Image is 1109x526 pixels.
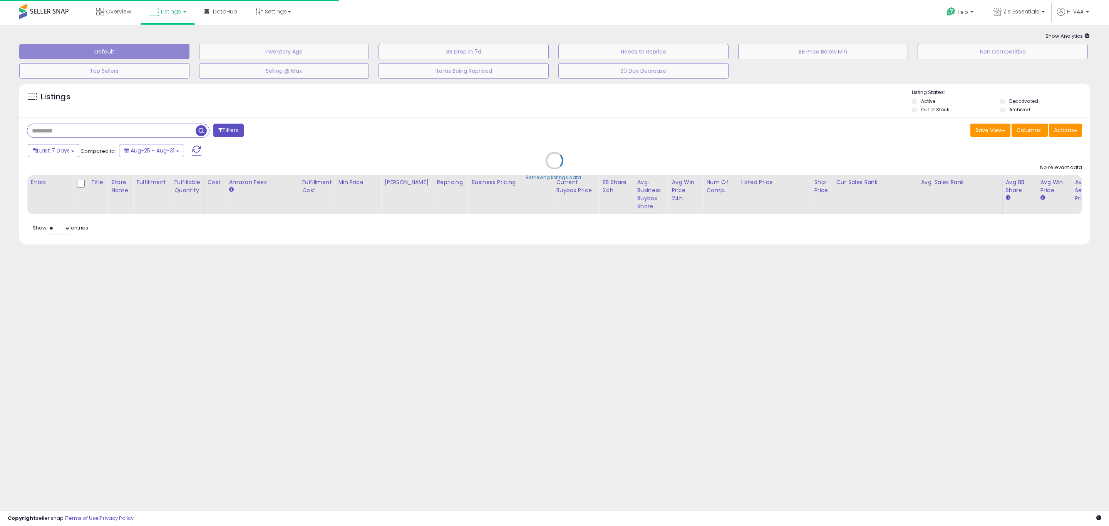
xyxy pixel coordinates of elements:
span: Overview [106,8,131,15]
span: DataHub [213,8,237,15]
span: Help [958,9,968,15]
button: Non Competitive [918,44,1088,59]
span: Listings [161,8,181,15]
button: Items Being Repriced [379,63,549,79]
a: Help [940,1,981,25]
button: Selling @ Max [199,63,369,79]
button: 30 Day Decrease [558,63,729,79]
i: Get Help [946,7,956,17]
span: Show Analytics [1045,32,1090,40]
a: Hi VAA [1057,8,1089,25]
div: Retrieving listings data.. [526,174,583,181]
button: Top Sellers [19,63,189,79]
button: BB Drop in 7d [379,44,549,59]
button: Inventory Age [199,44,369,59]
button: Needs to Reprice [558,44,729,59]
button: Default [19,44,189,59]
span: Hi VAA [1067,8,1084,15]
span: Z's Essentials [1003,8,1039,15]
button: BB Price Below Min [738,44,908,59]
